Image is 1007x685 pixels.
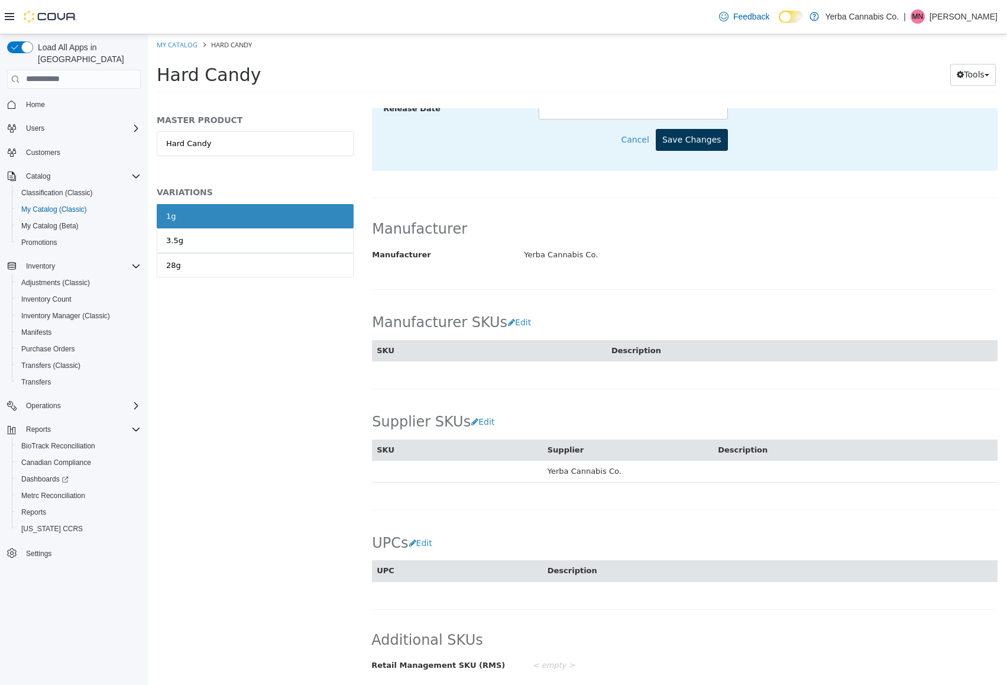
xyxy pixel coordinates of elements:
span: Catalog [21,169,141,183]
a: Classification (Classic) [17,186,98,200]
a: Settings [21,547,56,561]
span: Classification (Classic) [21,188,93,198]
button: Cancel [472,95,507,117]
a: Inventory Manager (Classic) [17,309,115,323]
button: Operations [2,398,145,414]
span: Description [570,411,620,420]
a: Feedback [714,5,774,28]
button: Edit [360,277,390,299]
span: Transfers [21,377,51,387]
span: Classification (Classic) [17,186,141,200]
button: Customers [2,144,145,161]
span: MN [912,9,924,24]
span: Canadian Compliance [21,458,91,467]
button: Metrc Reconciliation [12,487,145,504]
span: Home [26,100,45,109]
input: Dark Mode [779,11,804,23]
button: Transfers [12,374,145,390]
button: Promotions [12,234,145,251]
button: Manifests [12,324,145,341]
div: Michael Nezi [911,9,925,24]
span: Hard Candy [9,30,113,51]
button: My Catalog (Classic) [12,201,145,218]
span: Manifests [17,325,141,340]
span: Inventory [26,261,55,271]
span: Adjustments (Classic) [17,276,141,290]
button: Users [2,120,145,137]
span: Customers [26,148,60,157]
span: Washington CCRS [17,522,141,536]
span: Settings [21,545,141,560]
button: Canadian Compliance [12,454,145,471]
a: Dashboards [12,471,145,487]
span: Reports [17,505,141,519]
span: Reports [21,508,46,517]
button: Edit [323,377,353,399]
a: My Catalog (Classic) [17,202,92,217]
span: Transfers (Classic) [17,358,141,373]
span: Description [400,532,449,541]
button: Settings [2,544,145,561]
a: Transfers [17,375,56,389]
span: Inventory Count [17,292,141,306]
span: Promotions [17,235,141,250]
button: Inventory [2,258,145,274]
h2: UPCs [224,498,290,520]
span: UPC [229,532,247,541]
button: Inventory Manager (Classic) [12,308,145,324]
button: My Catalog (Beta) [12,218,145,234]
span: Dashboards [21,474,69,484]
span: My Catalog (Classic) [21,205,87,214]
a: Manifests [17,325,56,340]
span: Operations [21,399,141,413]
span: My Catalog (Beta) [21,221,79,231]
td: Yerba Cannabis Co. [395,426,565,448]
a: Inventory Count [17,292,76,306]
span: Promotions [21,238,57,247]
span: Transfers (Classic) [21,361,80,370]
p: [PERSON_NAME] [930,9,998,24]
span: Feedback [733,11,769,22]
div: 3.5g [18,201,35,212]
a: Purchase Orders [17,342,80,356]
span: Hard Candy [63,6,104,15]
button: Purchase Orders [12,341,145,357]
span: Purchase Orders [17,342,141,356]
img: Cova [24,11,77,22]
span: Dashboards [17,472,141,486]
div: < empty > [376,621,859,642]
button: Reports [2,421,145,438]
button: Operations [21,399,66,413]
button: Transfers (Classic) [12,357,145,374]
h5: MASTER PRODUCT [9,80,206,91]
span: Metrc Reconciliation [17,489,141,503]
button: Home [2,96,145,113]
span: Users [26,124,44,133]
div: 1g [18,176,28,188]
button: Tools [802,30,848,51]
a: Adjustments (Classic) [17,276,95,290]
a: Customers [21,146,65,160]
div: Yerba Cannabis Co. [376,211,859,231]
span: Inventory Manager (Classic) [21,311,110,321]
span: Manufacturer [224,216,283,225]
span: Metrc Reconciliation [21,491,85,500]
span: My Catalog (Beta) [17,219,141,233]
span: Transfers [17,375,141,389]
span: Users [21,121,141,135]
span: Customers [21,145,141,160]
button: [US_STATE] CCRS [12,521,145,537]
span: Purchase Orders [21,344,75,354]
span: Description [464,312,513,321]
span: Reports [21,422,141,437]
span: Inventory Count [21,295,72,304]
span: Supplier [400,411,436,420]
button: Inventory [21,259,60,273]
span: Home [21,97,141,112]
a: Transfers (Classic) [17,358,85,373]
h5: VARIATIONS [9,153,206,163]
div: 28g [18,225,33,237]
span: Adjustments (Classic) [21,278,90,287]
span: Load All Apps in [GEOGRAPHIC_DATA] [33,41,141,65]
